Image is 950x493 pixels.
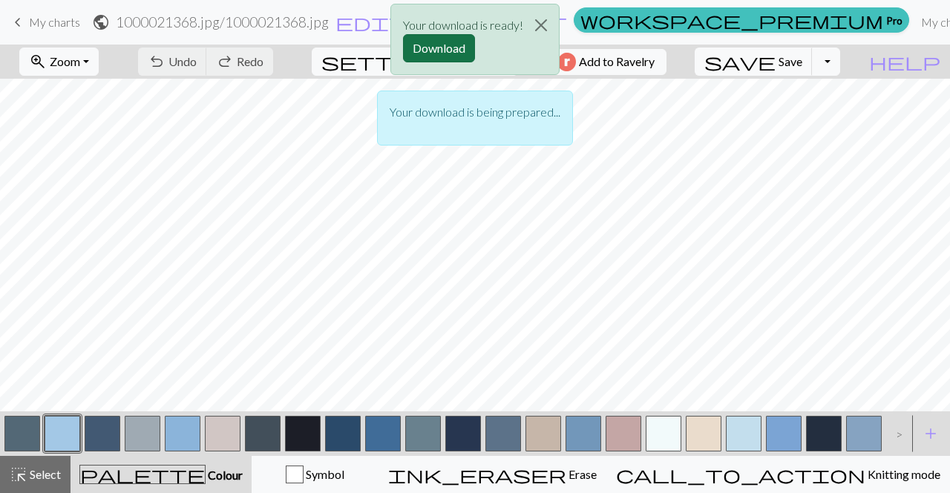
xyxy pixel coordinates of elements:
span: Erase [566,467,597,481]
span: call_to_action [616,464,865,485]
span: palette [80,464,205,485]
span: Knitting mode [865,467,940,481]
span: ink_eraser [388,464,566,485]
button: Knitting mode [606,456,950,493]
p: Your download is being prepared... [390,103,560,121]
p: Your download is ready! [403,16,523,34]
span: highlight_alt [10,464,27,485]
span: Symbol [304,467,344,481]
div: > [884,414,908,454]
button: Close [523,4,559,46]
button: Erase [379,456,606,493]
button: Symbol [252,456,379,493]
button: Colour [71,456,252,493]
span: Colour [206,468,243,482]
span: add [922,423,940,444]
button: Download [403,34,475,62]
span: Select [27,467,61,481]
